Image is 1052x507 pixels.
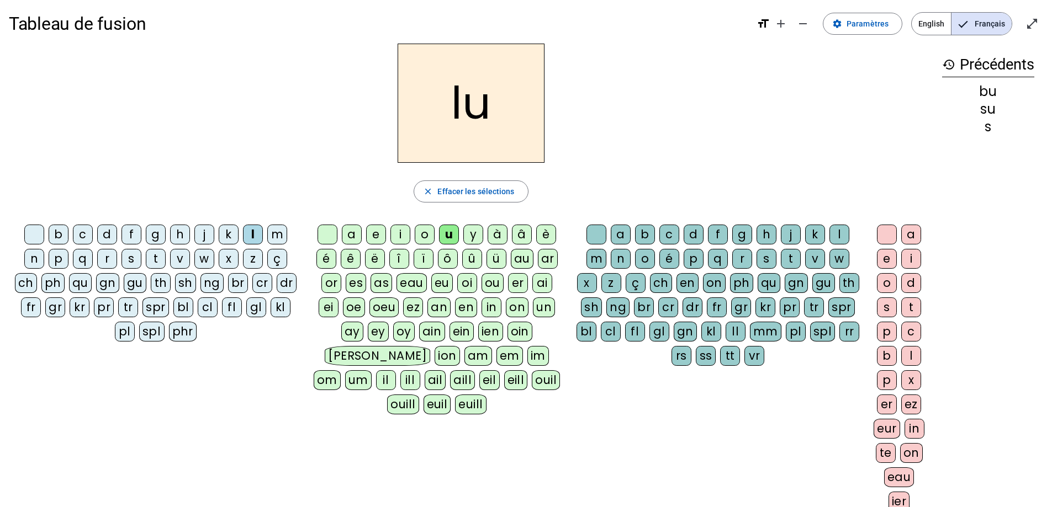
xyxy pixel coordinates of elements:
[427,297,451,317] div: an
[194,225,214,244] div: j
[200,273,224,293] div: ng
[732,249,752,269] div: r
[415,225,435,244] div: o
[901,297,921,317] div: t
[488,225,508,244] div: à
[342,225,362,244] div: a
[942,52,1034,77] h3: Précédents
[912,13,951,35] span: English
[770,13,792,35] button: Augmenter la taille de la police
[24,249,44,269] div: n
[462,249,482,269] div: û
[781,249,801,269] div: t
[659,225,679,244] div: c
[393,322,415,341] div: oy
[780,297,800,317] div: pr
[874,419,900,439] div: eur
[901,370,921,390] div: x
[437,185,514,198] span: Effacer les sélections
[271,297,290,317] div: kl
[781,225,801,244] div: j
[901,273,921,293] div: d
[139,322,165,341] div: spl
[905,419,924,439] div: in
[424,394,451,414] div: euil
[45,297,65,317] div: gr
[175,273,196,293] div: sh
[796,17,810,30] mat-icon: remove
[703,273,726,293] div: on
[252,273,272,293] div: cr
[146,249,166,269] div: t
[21,297,41,317] div: fr
[901,249,921,269] div: i
[659,249,679,269] div: é
[658,297,678,317] div: cr
[400,370,420,390] div: ill
[601,273,621,293] div: z
[419,322,445,341] div: ain
[829,249,849,269] div: w
[414,180,528,202] button: Effacer les sélections
[431,273,453,293] div: eu
[942,120,1034,134] div: s
[397,273,427,293] div: eau
[877,273,897,293] div: o
[439,225,459,244] div: u
[901,322,921,341] div: c
[901,394,921,414] div: ez
[757,249,776,269] div: s
[170,225,190,244] div: h
[720,346,740,366] div: tt
[805,225,825,244] div: k
[884,467,914,487] div: eau
[625,322,645,341] div: fl
[97,249,117,269] div: r
[1021,13,1043,35] button: Entrer en plein écran
[267,249,287,269] div: ç
[246,297,266,317] div: gl
[757,225,776,244] div: h
[228,273,248,293] div: br
[581,297,602,317] div: sh
[118,297,138,317] div: tr
[757,17,770,30] mat-icon: format_size
[774,17,787,30] mat-icon: add
[676,273,699,293] div: en
[951,13,1012,35] span: Français
[828,297,855,317] div: spr
[750,322,781,341] div: mm
[577,322,596,341] div: bl
[151,273,171,293] div: th
[345,370,372,390] div: um
[366,225,386,244] div: e
[601,322,621,341] div: cl
[726,322,746,341] div: ll
[464,346,492,366] div: am
[708,225,728,244] div: f
[839,322,859,341] div: rr
[577,273,597,293] div: x
[425,370,446,390] div: ail
[511,249,533,269] div: au
[243,249,263,269] div: z
[877,394,897,414] div: er
[267,225,287,244] div: m
[635,249,655,269] div: o
[684,225,704,244] div: d
[877,297,897,317] div: s
[674,322,697,341] div: gn
[732,225,752,244] div: g
[707,297,727,317] div: fr
[847,17,889,30] span: Paramètres
[586,249,606,269] div: m
[219,225,239,244] div: k
[365,249,385,269] div: ë
[684,249,704,269] div: p
[69,273,92,293] div: qu
[121,225,141,244] div: f
[504,370,528,390] div: eill
[389,249,409,269] div: î
[785,273,808,293] div: gn
[683,297,702,317] div: dr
